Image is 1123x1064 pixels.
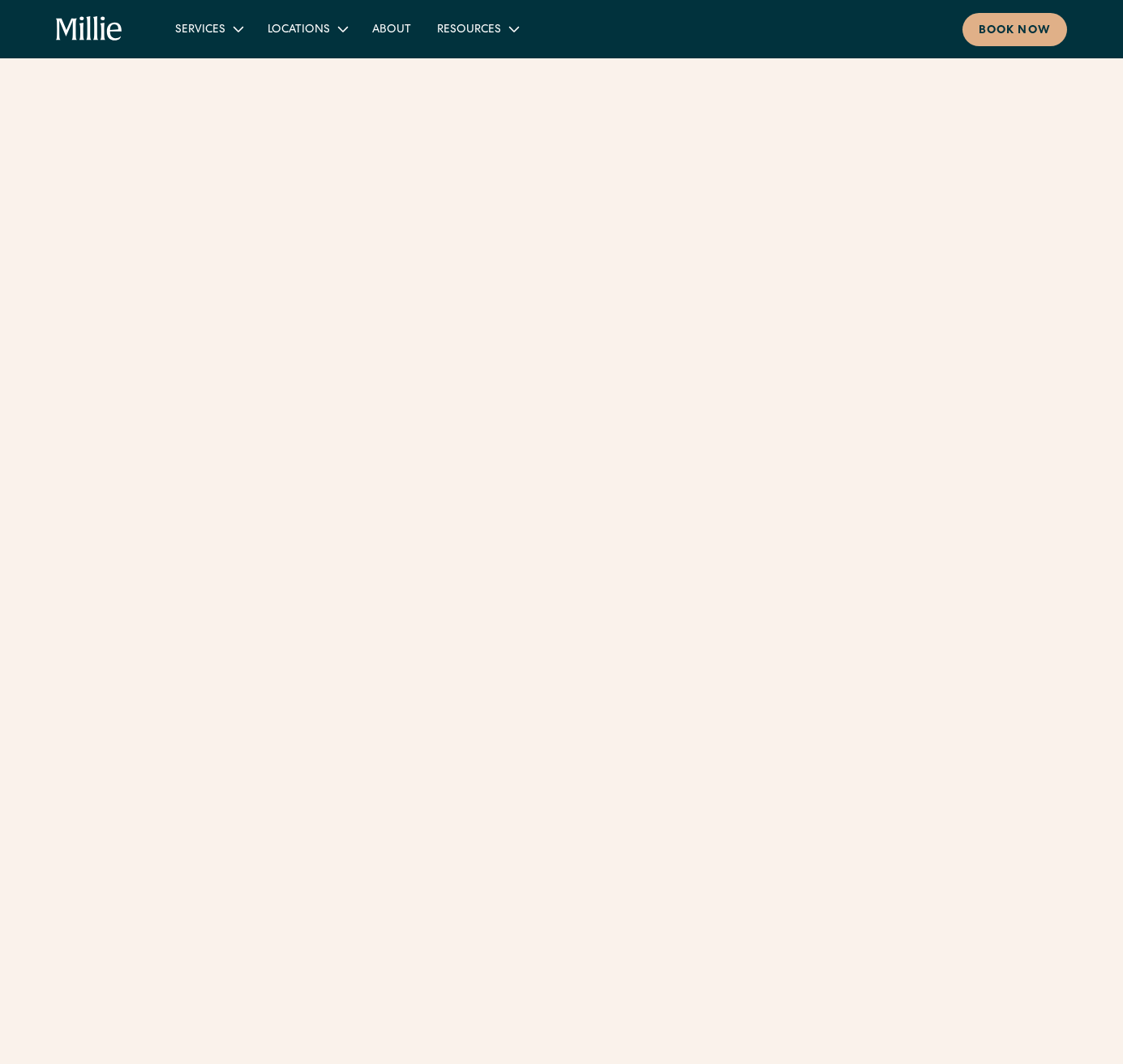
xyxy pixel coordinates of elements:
[424,15,530,42] div: Resources
[437,22,501,39] div: Resources
[175,22,225,39] div: Services
[962,13,1067,46] a: Book now
[979,23,1051,40] div: Book now
[56,16,122,42] a: home
[255,15,359,42] div: Locations
[162,15,255,42] div: Services
[359,15,424,42] a: About
[268,22,330,39] div: Locations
